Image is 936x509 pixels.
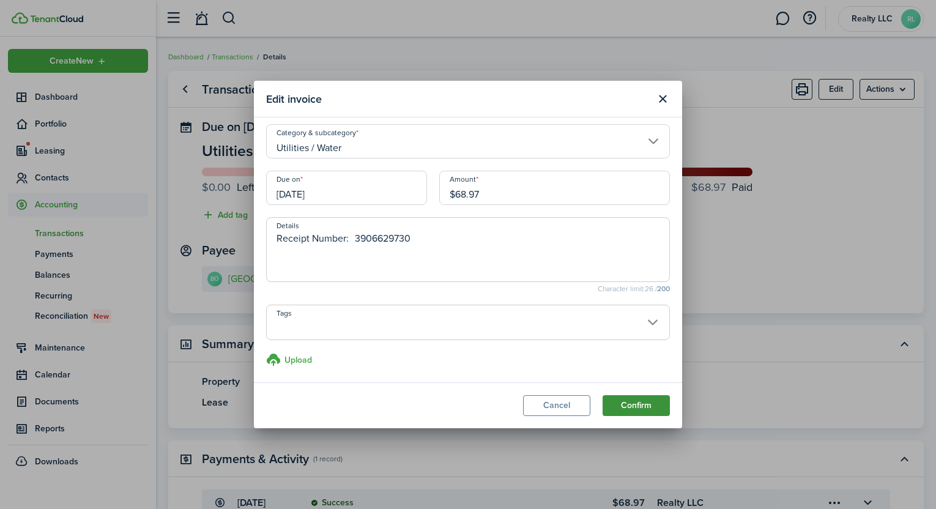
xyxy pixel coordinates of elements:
b: 200 [657,283,670,294]
button: Confirm [603,395,670,416]
modal-title: Edit invoice [266,87,649,111]
input: 0.00 [439,171,670,205]
small: Character limit: 26 / [266,285,670,292]
input: mm/dd/yyyy [266,171,427,205]
h3: Upload [284,354,312,366]
button: Close modal [652,89,673,110]
button: Cancel [523,395,590,416]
